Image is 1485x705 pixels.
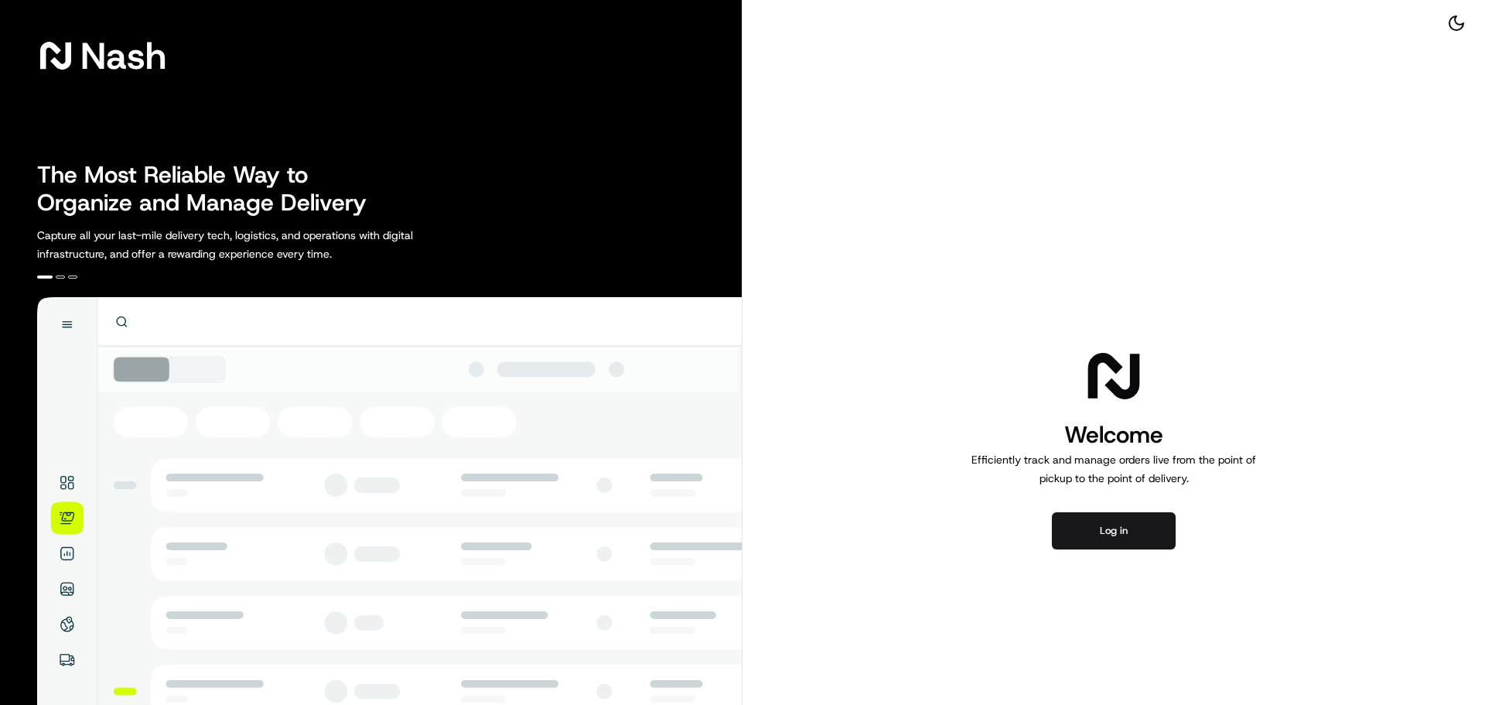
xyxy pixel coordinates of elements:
p: Capture all your last-mile delivery tech, logistics, and operations with digital infrastructure, ... [37,226,483,263]
h1: Welcome [965,419,1262,450]
button: Log in [1052,512,1176,549]
span: Nash [80,40,166,71]
h2: The Most Reliable Way to Organize and Manage Delivery [37,161,384,217]
p: Efficiently track and manage orders live from the point of pickup to the point of delivery. [965,450,1262,488]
